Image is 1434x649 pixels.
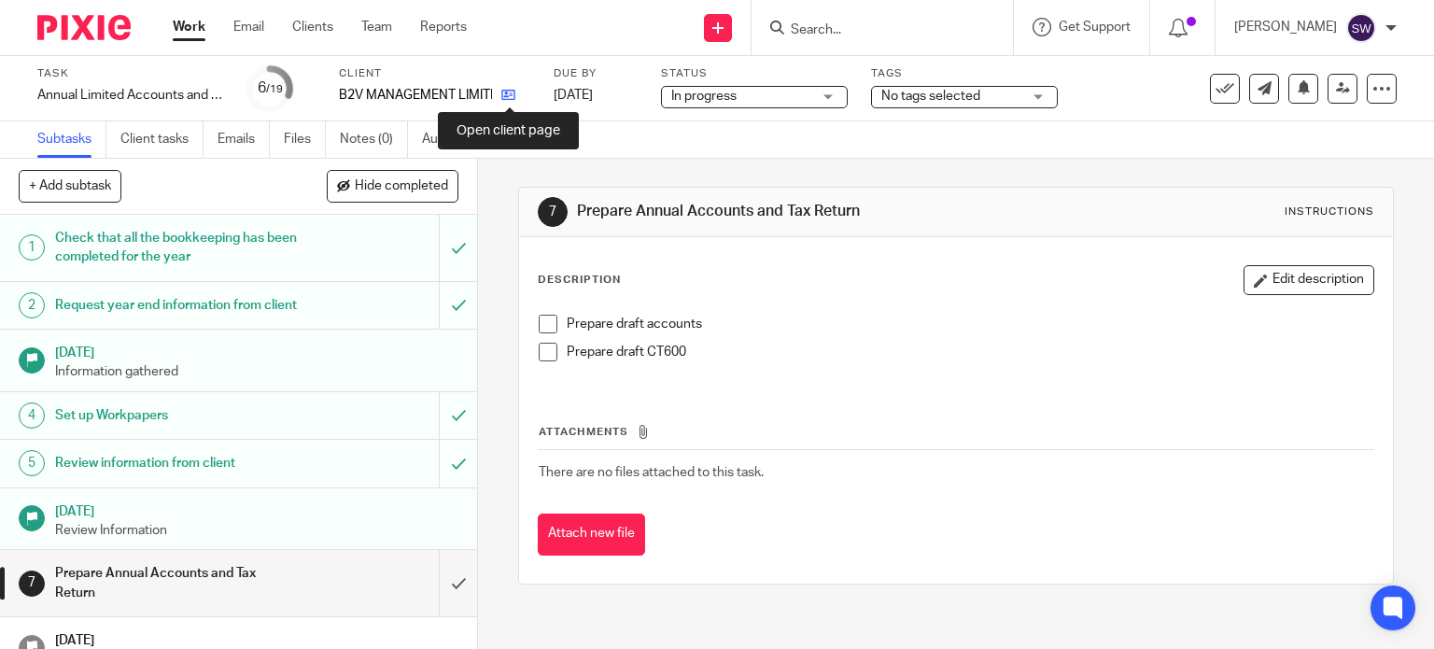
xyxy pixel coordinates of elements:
[577,202,995,221] h1: Prepare Annual Accounts and Tax Return
[361,18,392,36] a: Team
[339,66,530,81] label: Client
[538,273,621,288] p: Description
[19,234,45,261] div: 1
[55,498,458,521] h1: [DATE]
[881,90,980,103] span: No tags selected
[420,18,467,36] a: Reports
[422,121,494,158] a: Audit logs
[539,427,628,437] span: Attachments
[55,291,299,319] h1: Request year end information from client
[671,90,737,103] span: In progress
[554,89,593,102] span: [DATE]
[567,343,1374,361] p: Prepare draft CT600
[55,362,458,381] p: Information gathered
[1059,21,1131,34] span: Get Support
[327,170,458,202] button: Hide completed
[173,18,205,36] a: Work
[339,86,492,105] p: B2V MANAGEMENT LIMITED
[37,121,106,158] a: Subtasks
[55,224,299,272] h1: Check that all the bookkeeping has been completed for the year
[37,15,131,40] img: Pixie
[37,66,224,81] label: Task
[1234,18,1337,36] p: [PERSON_NAME]
[37,86,224,105] div: Annual Limited Accounts and Corporation Tax Return
[258,78,283,99] div: 6
[1346,13,1376,43] img: svg%3E
[284,121,326,158] a: Files
[19,170,121,202] button: + Add subtask
[554,66,638,81] label: Due by
[233,18,264,36] a: Email
[340,121,408,158] a: Notes (0)
[355,179,448,194] span: Hide completed
[55,339,458,362] h1: [DATE]
[567,315,1374,333] p: Prepare draft accounts
[218,121,270,158] a: Emails
[789,22,957,39] input: Search
[661,66,848,81] label: Status
[1285,205,1374,219] div: Instructions
[1244,265,1374,295] button: Edit description
[55,521,458,540] p: Review Information
[19,450,45,476] div: 5
[19,402,45,429] div: 4
[538,514,645,556] button: Attach new file
[55,449,299,477] h1: Review information from client
[19,292,45,318] div: 2
[55,402,299,430] h1: Set up Workpapers
[538,197,568,227] div: 7
[292,18,333,36] a: Clients
[120,121,204,158] a: Client tasks
[55,559,299,607] h1: Prepare Annual Accounts and Tax Return
[19,571,45,597] div: 7
[266,84,283,94] small: /19
[871,66,1058,81] label: Tags
[539,466,764,479] span: There are no files attached to this task.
